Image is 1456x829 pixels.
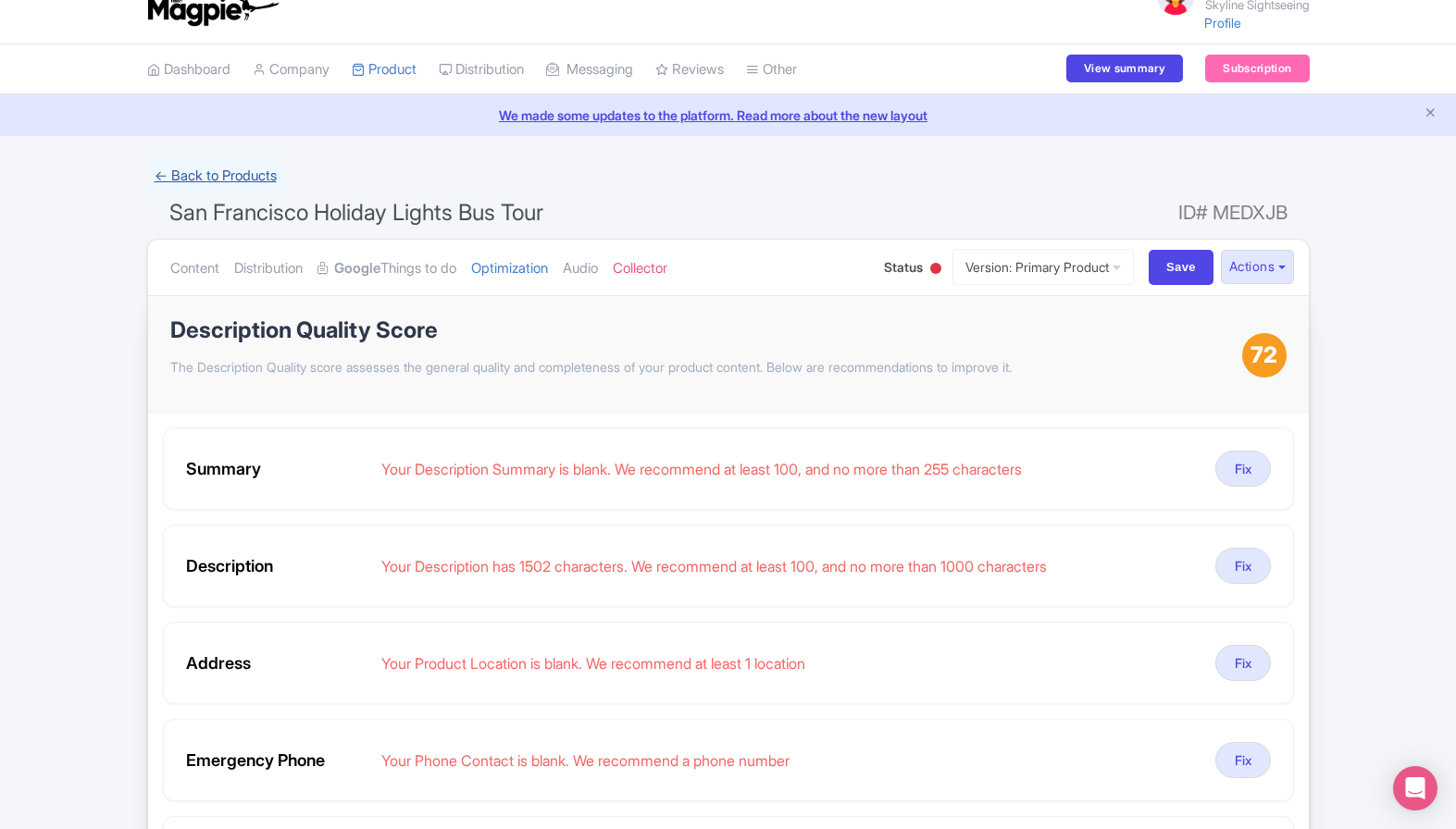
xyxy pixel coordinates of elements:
a: Audio [563,240,598,298]
div: Inactive [927,255,945,284]
a: ← Back to Products [147,158,284,194]
span: San Francisco Holiday Lights Bus Tour [169,199,543,226]
span: Status [884,257,923,277]
a: Profile [1204,15,1241,31]
a: Optimization [471,240,548,298]
a: Other [746,44,797,95]
a: Distribution [234,240,303,298]
span: 72 [1251,339,1277,372]
a: Messaging [546,44,633,95]
a: Product [352,44,417,95]
span: ID# MEDXJB [1178,194,1288,231]
input: Save [1149,250,1213,285]
button: Fix [1215,645,1271,681]
a: View summary [1066,55,1183,82]
h1: Description Quality Score [170,318,1242,342]
a: GoogleThings to do [317,240,456,298]
div: Your Phone Contact is blank. We recommend a phone number [381,749,1201,772]
strong: Google [334,258,380,279]
a: Company [253,44,330,95]
button: Close announcement [1424,104,1437,125]
button: Fix [1215,548,1271,584]
a: Content [170,240,219,298]
a: Distribution [439,44,524,95]
div: Summary [186,456,367,481]
div: Your Product Location is blank. We recommend at least 1 location [381,652,1201,674]
a: Version: Primary Product [952,249,1134,285]
div: Open Intercom Messenger [1393,766,1437,810]
div: Emergency Phone [186,748,367,773]
a: Dashboard [147,44,230,95]
a: We made some updates to the platform. Read more about the new layout [11,105,1445,125]
button: Fix [1215,742,1271,778]
div: Your Description Summary is blank. We recommend at least 100, and no more than 255 characters [381,458,1201,480]
a: Reviews [655,44,724,95]
a: Collector [613,240,667,298]
button: Fix [1215,451,1271,487]
div: Address [186,650,367,675]
button: Actions [1221,250,1294,284]
div: Description [186,553,367,578]
div: Your Description has 1502 characters. We recommend at least 100, and no more than 1000 characters [381,555,1201,577]
a: Subscription [1205,55,1309,82]
p: The Description Quality score assesses the general quality and completeness of your product conte... [170,357,1242,377]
